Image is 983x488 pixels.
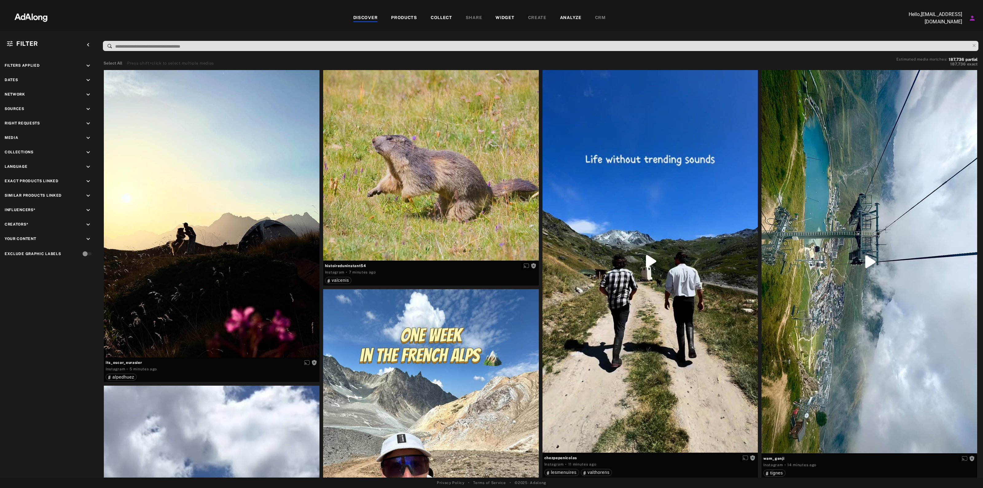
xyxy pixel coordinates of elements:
span: valcenis [332,278,349,283]
div: WIDGET [495,14,514,22]
time: 2025-08-21T15:30:47.000Z [787,463,817,467]
span: Collections [5,150,33,154]
span: Network [5,92,25,96]
a: Privacy Policy [437,480,464,486]
div: Press shift+click to select multiple medias [127,60,214,66]
p: Hello, [EMAIL_ADDRESS][DOMAIN_NAME] [901,11,962,26]
button: 187,736partial [949,58,977,61]
div: SHARE [466,14,482,22]
span: tignes [770,470,783,475]
span: 187,736 [949,57,964,62]
button: Enable diffusion on this media [522,262,531,269]
button: 187,736exact [896,61,977,67]
span: Sources [5,107,24,111]
span: Right Requests [5,121,40,125]
span: © 2025 - Adalong [515,480,546,486]
i: keyboard_arrow_left [85,41,92,48]
span: • [468,480,470,486]
i: keyboard_arrow_down [85,106,92,112]
span: Influencers* [5,208,35,212]
button: Enable diffusion on this media [302,359,311,366]
span: alpedhuez [112,375,134,380]
div: Exclude Graphic Labels [5,251,61,257]
i: keyboard_arrow_down [85,236,92,242]
span: Media [5,136,18,140]
div: lesmenuires [547,470,577,474]
img: 63233d7d88ed69de3c212112c67096b6.png [4,8,58,26]
span: Rights not requested [750,455,755,460]
i: keyboard_arrow_down [85,149,92,156]
span: Your Content [5,237,36,241]
span: Similar Products Linked [5,193,62,198]
div: ANALYZE [560,14,582,22]
button: Account settings [967,13,977,23]
span: Filters applied [5,63,40,68]
span: Rights not requested [311,360,317,364]
div: COLLECT [431,14,452,22]
span: · [127,367,128,372]
span: its_oscar_eurasier [106,360,318,365]
i: keyboard_arrow_down [85,135,92,141]
span: · [346,270,347,275]
i: keyboard_arrow_down [85,62,92,69]
span: Rights not requested [969,456,975,460]
button: Enable diffusion on this media [741,455,750,461]
i: keyboard_arrow_down [85,192,92,199]
span: 187,736 [950,62,966,66]
div: Instagram [763,462,783,468]
div: DISCOVER [353,14,378,22]
div: tignes [766,471,783,475]
span: lesmenuires [551,470,577,475]
time: 2025-08-21T15:37:31.000Z [349,270,376,274]
div: Instagram [106,366,125,372]
div: valcenis [327,278,349,282]
span: Dates [5,78,18,82]
span: • [510,480,511,486]
iframe: Chat Widget [952,458,983,488]
div: Instagram [325,270,344,275]
span: Rights not requested [531,263,536,268]
div: Instagram [544,462,564,467]
span: · [785,462,786,467]
i: keyboard_arrow_down [85,91,92,98]
button: Enable diffusion on this media [960,455,969,462]
span: chezpepenicolas [544,455,756,461]
span: wam_genji [763,456,975,461]
time: 2025-08-21T15:39:19.000Z [130,367,157,371]
i: keyboard_arrow_down [85,207,92,214]
span: Filter [16,40,38,47]
span: Language [5,164,28,169]
i: keyboard_arrow_down [85,163,92,170]
i: keyboard_arrow_down [85,120,92,127]
div: CRM [595,14,606,22]
span: histoireduninstant54 [325,263,537,269]
span: Creators* [5,222,28,226]
i: keyboard_arrow_down [85,178,92,185]
span: · [565,462,567,467]
i: keyboard_arrow_down [85,221,92,228]
div: alpedhuez [108,375,134,379]
div: CREATE [528,14,546,22]
button: Select All [104,60,122,66]
div: PRODUCTS [391,14,417,22]
span: Exact Products Linked [5,179,59,183]
time: 2025-08-21T15:32:52.000Z [568,462,597,466]
a: Terms of Service [473,480,506,486]
div: valthorens [583,470,610,474]
span: valthorens [588,470,610,475]
i: keyboard_arrow_down [85,77,92,84]
span: Estimated media matches: [896,57,947,61]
